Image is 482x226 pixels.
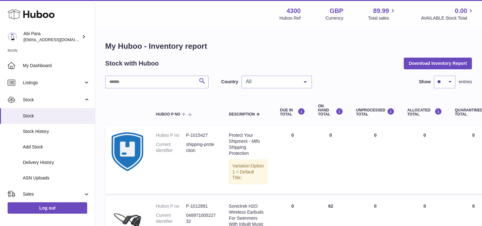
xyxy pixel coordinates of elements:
[23,175,90,181] span: ASN Uploads
[229,112,255,116] span: Description
[455,7,467,15] span: 0.00
[318,104,343,117] div: ON HAND Total
[8,32,17,41] img: Abi@mifo.co.uk
[23,31,80,43] div: Abi Para
[221,79,238,85] label: Country
[156,132,186,138] dt: Huboo P no
[23,97,83,103] span: Stock
[330,7,343,15] strong: GBP
[232,163,264,180] span: Option 1 = Default Title;
[421,15,474,21] span: AVAILABLE Stock Total
[401,126,448,194] td: 0
[186,141,216,154] dd: shipping-protection
[23,113,90,119] span: Stock
[186,203,216,209] dd: P-1012891
[23,63,90,69] span: My Dashboard
[156,212,186,224] dt: Current identifier
[244,78,299,85] span: All
[280,108,305,116] div: DUE IN TOTAL
[156,141,186,154] dt: Current identifier
[229,132,267,156] div: Protect Your Shipment - Mifo Shipping Protection
[105,59,159,68] h2: Stock with Huboo
[112,132,143,171] img: product image
[368,7,396,21] a: 89.99 Total sales
[325,15,344,21] div: Currency
[404,58,472,69] button: Download Inventory Report
[373,7,389,15] span: 89.99
[23,37,93,42] span: [EMAIL_ADDRESS][DOMAIN_NAME]
[23,80,83,86] span: Listings
[23,144,90,150] span: Add Stock
[312,126,350,194] td: 0
[186,132,216,138] dd: P-1015427
[459,79,472,85] span: entries
[472,133,475,138] span: 0
[368,15,396,21] span: Total sales
[105,41,472,51] h1: My Huboo - Inventory report
[356,108,395,116] div: UNPROCESSED Total
[23,129,90,135] span: Stock History
[229,160,267,185] div: Variation:
[156,203,186,209] dt: Huboo P no
[273,126,312,194] td: 0
[350,126,401,194] td: 0
[419,79,431,85] label: Show
[407,108,442,116] div: ALLOCATED Total
[186,212,216,224] dd: 04897100522732
[472,204,475,209] span: 0
[156,112,180,116] span: Huboo P no
[23,160,90,166] span: Delivery History
[421,7,474,21] a: 0.00 AVAILABLE Stock Total
[8,202,87,214] a: Log out
[280,15,301,21] div: Huboo Ref
[286,7,301,15] strong: 4300
[23,191,83,197] span: Sales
